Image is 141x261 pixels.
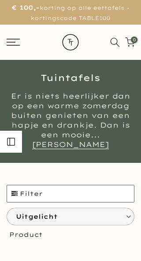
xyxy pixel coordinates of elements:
[55,25,86,60] img: trend-table
[7,74,134,82] h1: Tuintafels
[7,185,134,202] span: Filter
[12,4,40,11] strong: € 100,-
[32,140,109,149] a: [PERSON_NAME]
[125,37,135,47] a: 0
[3,231,138,239] span: Product
[11,2,130,23] p: korting op alle eettafels - kortingscode TABLE100
[7,91,134,149] div: Er is niets heerlijker dan op een warme zomerdag buiten genieten van een hapje en drankje. Dan is...
[16,208,119,225] span: Uitgelicht
[131,37,137,43] span: 0
[7,208,134,225] label: Uitgelicht
[1,216,45,260] iframe: toggle-frame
